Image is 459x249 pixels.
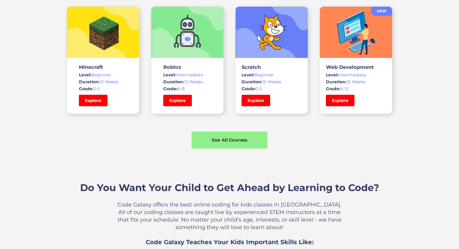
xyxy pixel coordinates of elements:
[326,72,386,78] div: Intermediate
[79,86,93,91] span: Grade:
[163,72,176,78] span: Level:
[163,86,176,91] span: Grade
[242,79,302,85] div: 15 Weeks
[326,72,339,78] span: Level:
[192,137,267,143] div: See All Courses
[326,86,340,91] span: Grade:
[79,95,108,106] a: Explore
[326,79,386,85] div: 12 Weeks
[326,86,386,92] div: 9-12
[192,132,267,149] a: See All Courses
[163,72,211,78] div: Intermediate
[79,79,100,85] span: Duration:
[242,79,262,85] span: Duration:
[163,79,184,85] span: Duration:
[371,8,392,14] div: NEW
[79,64,127,70] h3: Minecraft
[242,86,256,91] span: Grade:
[79,72,127,78] div: Beginner
[242,72,302,78] div: Beginner
[79,72,92,78] span: Level:
[163,79,211,85] div: 12 Weeks
[146,238,314,246] span: Code Galaxy Teaches Your Kids Important Skills Like:
[242,95,270,106] a: Explore
[163,86,211,92] div: 6-8
[79,86,127,92] div: 2-5
[242,72,254,78] span: Level:
[176,86,178,91] span: :
[326,95,354,106] a: Explore
[326,79,347,85] span: Duration:
[242,86,302,92] div: 2-5
[114,201,345,231] p: Code Galaxy offers the best online coding for kids classes in [GEOGRAPHIC_DATA]. All of our codin...
[371,7,392,16] a: NEW
[79,79,127,85] div: 12 Weeks
[163,64,211,70] h3: Roblox
[242,64,302,70] h3: Scratch
[326,64,386,70] h3: Web Development
[163,95,192,106] a: Explore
